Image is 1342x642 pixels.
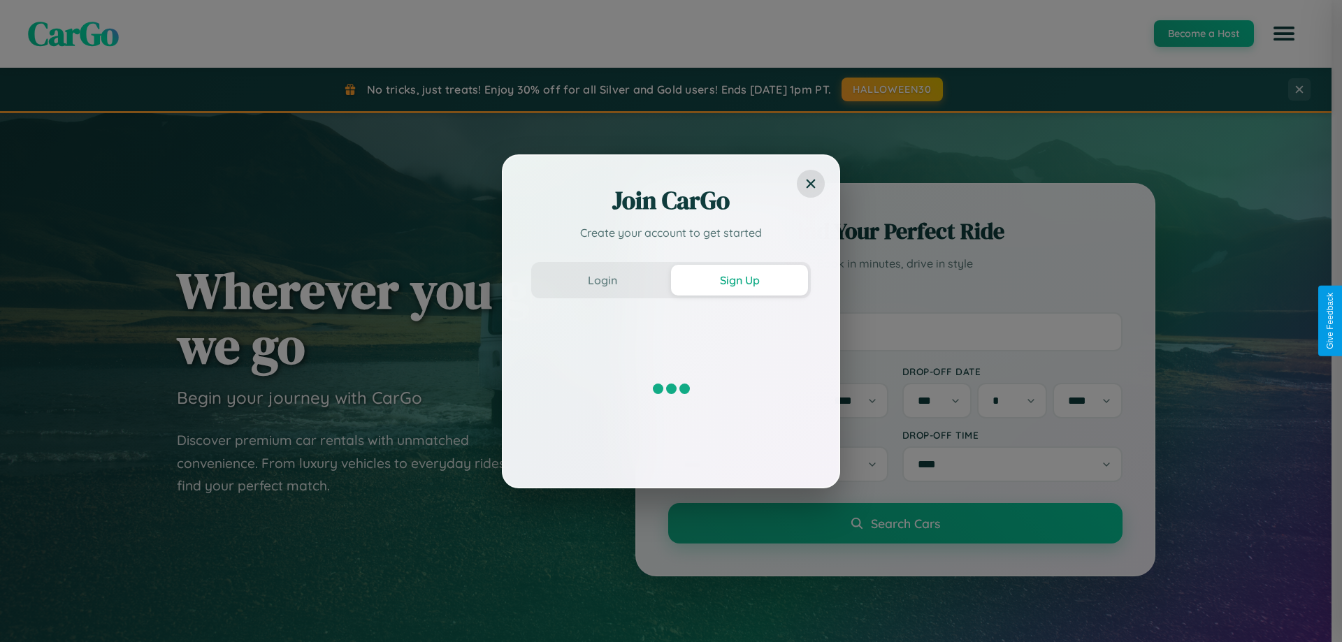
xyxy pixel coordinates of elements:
h2: Join CarGo [531,184,811,217]
button: Login [534,265,671,296]
iframe: Intercom live chat [14,594,48,628]
div: Give Feedback [1325,293,1335,349]
p: Create your account to get started [531,224,811,241]
button: Sign Up [671,265,808,296]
